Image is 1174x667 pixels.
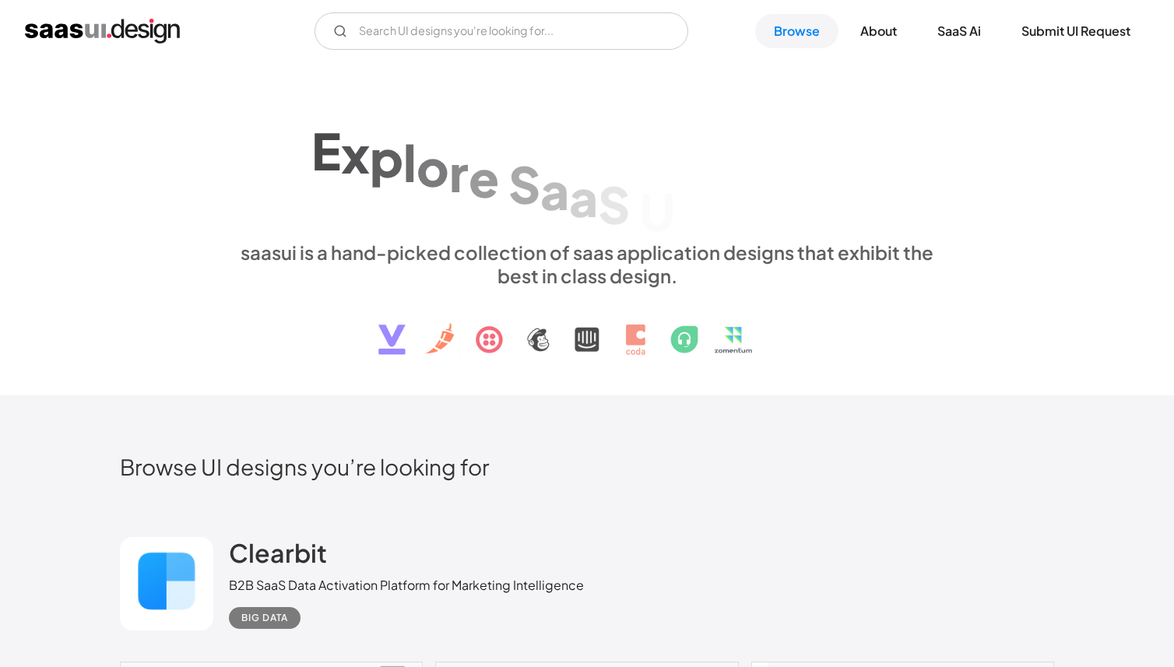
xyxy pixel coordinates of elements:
[569,167,598,227] div: a
[229,537,327,568] h2: Clearbit
[241,609,288,627] div: Big Data
[120,453,1054,480] h2: Browse UI designs you’re looking for
[315,12,688,50] input: Search UI designs you're looking for...
[639,181,675,241] div: U
[540,160,569,220] div: a
[315,12,688,50] form: Email Form
[508,154,540,214] div: S
[469,148,499,208] div: e
[370,128,403,188] div: p
[598,174,630,234] div: S
[449,142,469,202] div: r
[229,105,945,225] h1: Explore SaaS UI design patterns & interactions.
[417,137,449,197] div: o
[351,287,823,368] img: text, icon, saas logo
[341,124,370,184] div: x
[1003,14,1149,48] a: Submit UI Request
[755,14,838,48] a: Browse
[229,240,945,287] div: saasui is a hand-picked collection of saas application designs that exhibit the best in class des...
[919,14,1000,48] a: SaaS Ai
[311,121,341,181] div: E
[25,19,180,44] a: home
[403,132,417,192] div: l
[229,537,327,576] a: Clearbit
[229,576,584,595] div: B2B SaaS Data Activation Platform for Marketing Intelligence
[842,14,916,48] a: About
